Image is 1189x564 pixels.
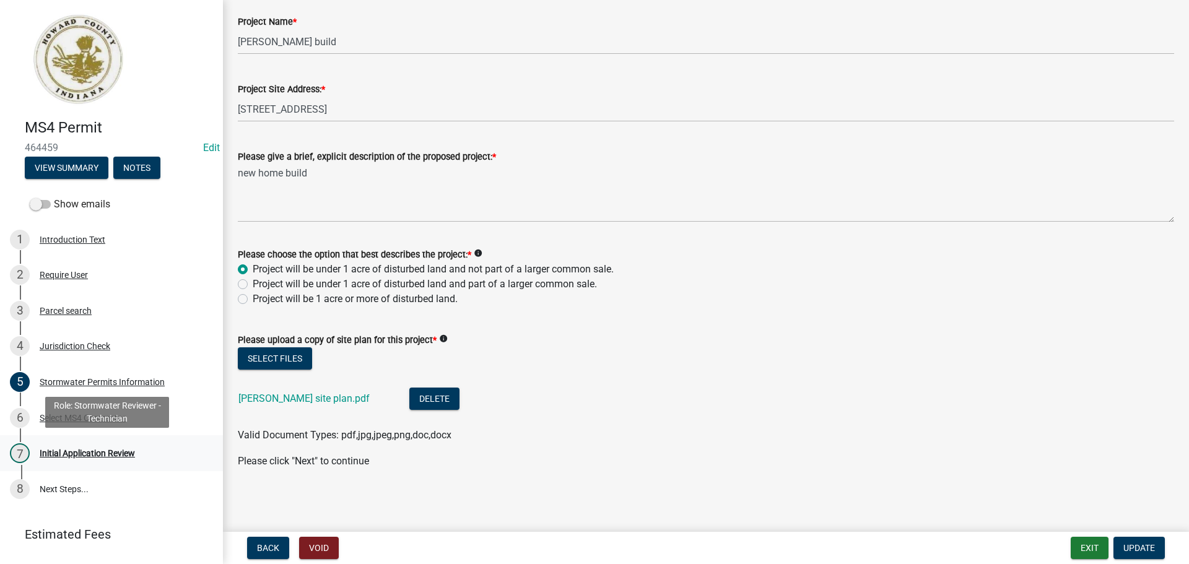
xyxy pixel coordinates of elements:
button: View Summary [25,157,108,179]
span: Update [1123,543,1155,553]
span: Back [257,543,279,553]
label: Project will be under 1 acre of disturbed land and part of a larger common sale. [253,277,597,292]
button: Update [1113,537,1165,559]
wm-modal-confirm: Summary [25,163,108,173]
wm-modal-confirm: Delete Document [409,394,459,406]
button: Exit [1071,537,1108,559]
div: Introduction Text [40,235,105,244]
span: Valid Document Types: pdf,jpg,jpeg,png,doc,docx [238,429,451,441]
div: Select MS4 Contractor [40,414,126,422]
div: 6 [10,408,30,428]
i: info [474,249,482,258]
div: Parcel search [40,306,92,315]
div: 3 [10,301,30,321]
button: Back [247,537,289,559]
label: Project Name [238,18,297,27]
div: 5 [10,372,30,392]
div: 2 [10,265,30,285]
img: Howard County, Indiana [25,13,131,106]
a: [PERSON_NAME] site plan.pdf [238,393,370,404]
button: Notes [113,157,160,179]
div: Jurisdiction Check [40,342,110,350]
label: Please upload a copy of site plan for this project [238,336,437,345]
label: Show emails [30,197,110,212]
div: 8 [10,479,30,499]
div: Role: Stormwater Reviewer - Technician [45,397,169,428]
p: Please click "Next" to continue [238,454,1174,469]
h4: MS4 Permit [25,119,213,137]
button: Select files [238,347,312,370]
button: Delete [409,388,459,410]
label: Please choose the option that best describes the project: [238,251,471,259]
i: info [439,334,448,343]
wm-modal-confirm: Edit Application Number [203,142,220,154]
div: 7 [10,443,30,463]
a: Estimated Fees [10,522,203,547]
div: 1 [10,230,30,249]
label: Project will be under 1 acre of disturbed land and not part of a larger common sale. [253,262,614,277]
label: Project Site Address: [238,85,325,94]
div: Initial Application Review [40,449,135,458]
div: 4 [10,336,30,356]
span: 464459 [25,142,198,154]
label: Project will be 1 acre or more of disturbed land. [253,292,458,306]
div: Stormwater Permits Information [40,378,165,386]
button: Void [299,537,339,559]
a: Edit [203,142,220,154]
label: Please give a brief, explicit description of the proposed project: [238,153,496,162]
div: Require User [40,271,88,279]
wm-modal-confirm: Notes [113,163,160,173]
